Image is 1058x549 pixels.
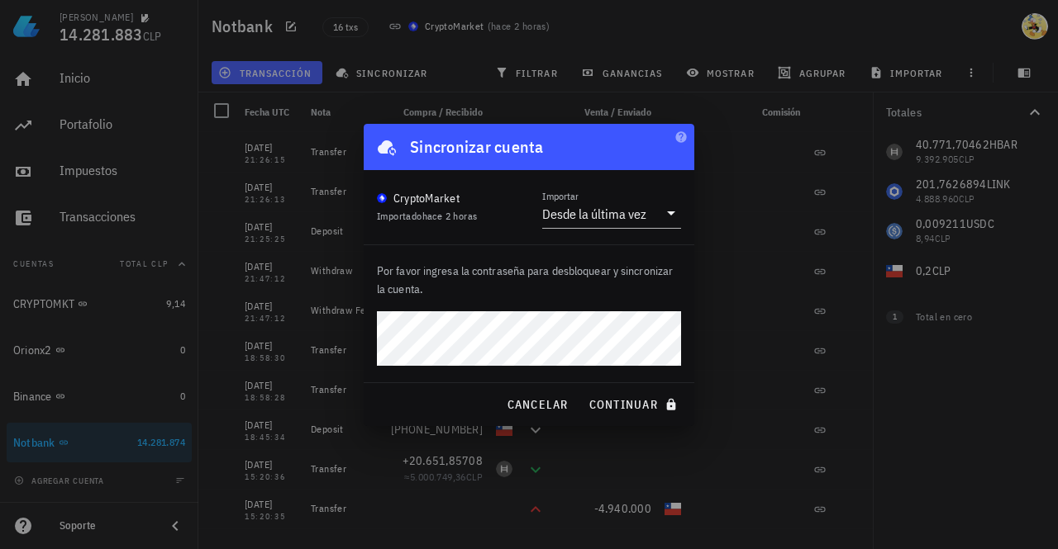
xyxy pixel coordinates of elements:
[542,200,681,228] div: ImportarDesde la última vez
[377,193,387,203] img: CryptoMKT
[542,190,579,202] label: Importar
[410,134,544,160] div: Sincronizar cuenta
[377,262,681,298] p: Por favor ingresa la contraseña para desbloquear y sincronizar la cuenta.
[422,210,478,222] span: hace 2 horas
[542,206,646,222] div: Desde la última vez
[506,397,568,412] span: cancelar
[393,190,460,206] div: CryptoMarket
[377,210,477,222] span: Importado
[589,397,681,412] span: continuar
[582,390,688,419] button: continuar
[499,390,574,419] button: cancelar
